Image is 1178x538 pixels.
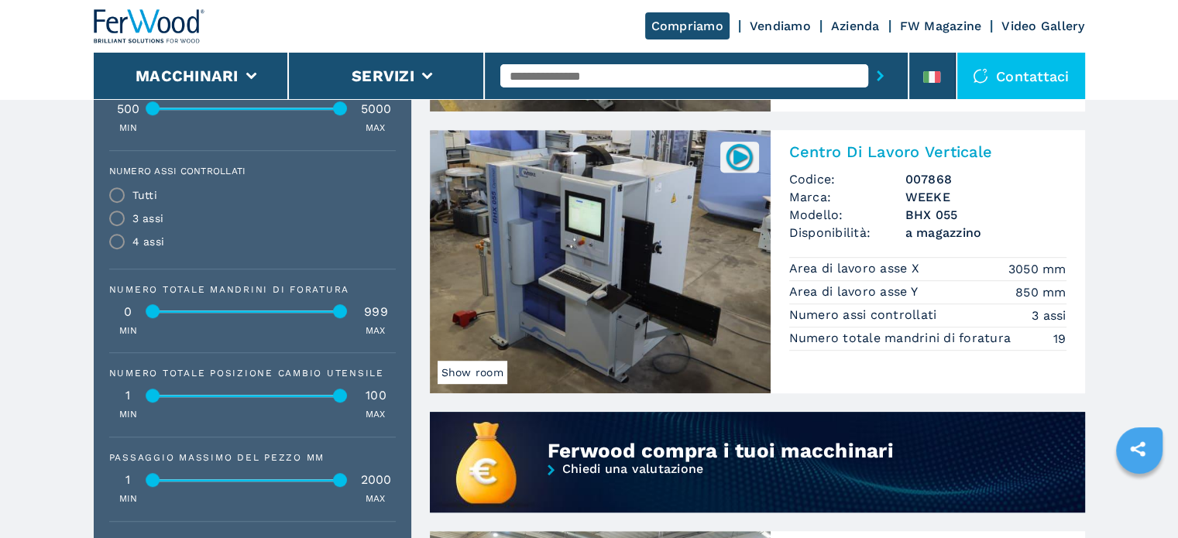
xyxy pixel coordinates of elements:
[357,103,396,115] div: 5000
[905,224,1066,242] span: a magazzino
[109,389,148,402] div: 1
[789,224,905,242] span: Disponibilità:
[109,103,148,115] div: 500
[1001,19,1084,33] a: Video Gallery
[724,142,754,172] img: 007868
[905,170,1066,188] h3: 007868
[366,122,386,135] p: MAX
[789,188,905,206] span: Marca:
[357,474,396,486] div: 2000
[430,463,1085,515] a: Chiedi una valutazione
[119,324,138,338] p: MIN
[789,283,922,300] p: Area di lavoro asse Y
[109,306,148,318] div: 0
[789,260,924,277] p: Area di lavoro asse X
[1032,307,1066,324] em: 3 assi
[109,453,396,462] div: Passaggio massimo del pezzo mm
[357,389,396,402] div: 100
[430,130,771,393] img: Centro Di Lavoro Verticale WEEKE BHX 055
[119,492,138,505] p: MIN
[119,408,138,421] p: MIN
[430,130,1085,393] a: Centro Di Lavoro Verticale WEEKE BHX 055Show room007868Centro Di Lavoro VerticaleCodice:007868Mar...
[109,368,396,378] div: Numero totale posizione cambio utensile
[352,67,414,85] button: Servizi
[868,58,892,94] button: submit-button
[1008,260,1066,278] em: 3050 mm
[366,324,386,338] p: MAX
[789,170,905,188] span: Codice:
[750,19,811,33] a: Vendiamo
[973,68,988,84] img: Contattaci
[1118,430,1157,468] a: sharethis
[789,330,1015,347] p: Numero totale mandrini di foratura
[1015,283,1066,301] em: 850 mm
[1053,330,1066,348] em: 19
[109,166,386,176] label: Numero assi controllati
[900,19,982,33] a: FW Magazine
[789,142,1066,161] h2: Centro Di Lavoro Verticale
[366,492,386,505] p: MAX
[119,122,138,135] p: MIN
[132,190,157,200] div: Tutti
[136,67,239,85] button: Macchinari
[957,53,1085,99] div: Contattaci
[789,206,905,224] span: Modello:
[905,206,1066,224] h3: BHX 055
[905,188,1066,206] h3: WEEKE
[831,19,880,33] a: Azienda
[548,438,977,463] div: Ferwood compra i tuoi macchinari
[357,306,396,318] div: 999
[438,361,507,384] span: Show room
[109,285,396,294] div: Numero totale mandrini di foratura
[366,408,386,421] p: MAX
[132,213,164,224] div: 3 assi
[1112,468,1166,526] iframe: Chat
[789,307,941,324] p: Numero assi controllati
[94,9,205,43] img: Ferwood
[109,474,148,486] div: 1
[132,236,165,247] div: 4 assi
[645,12,730,39] a: Compriamo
